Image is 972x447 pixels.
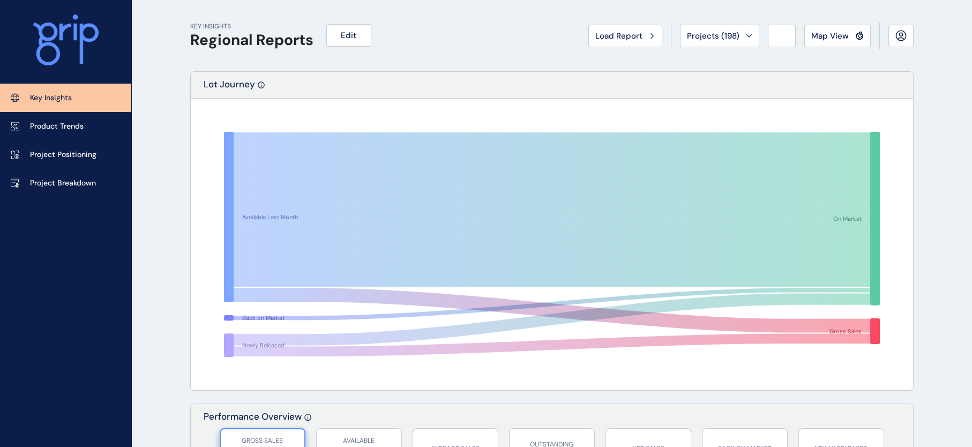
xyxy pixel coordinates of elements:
button: Projects (198) [680,25,759,47]
span: Load Report [595,31,642,41]
button: Edit [326,24,371,47]
button: Load Report [588,25,662,47]
span: Map View [811,31,849,41]
p: Product Trends [30,121,84,132]
p: Key Insights [30,93,72,103]
h1: Regional Reports [190,31,313,49]
p: Project Breakdown [30,178,96,189]
span: Edit [341,30,356,41]
span: Projects ( 198 ) [687,31,739,41]
p: Lot Journey [204,78,255,98]
p: Project Positioning [30,150,96,160]
button: Map View [804,25,871,47]
p: AVAILABLE [322,436,396,445]
p: GROSS SALES [226,436,299,445]
p: KEY INSIGHTS [190,22,313,31]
